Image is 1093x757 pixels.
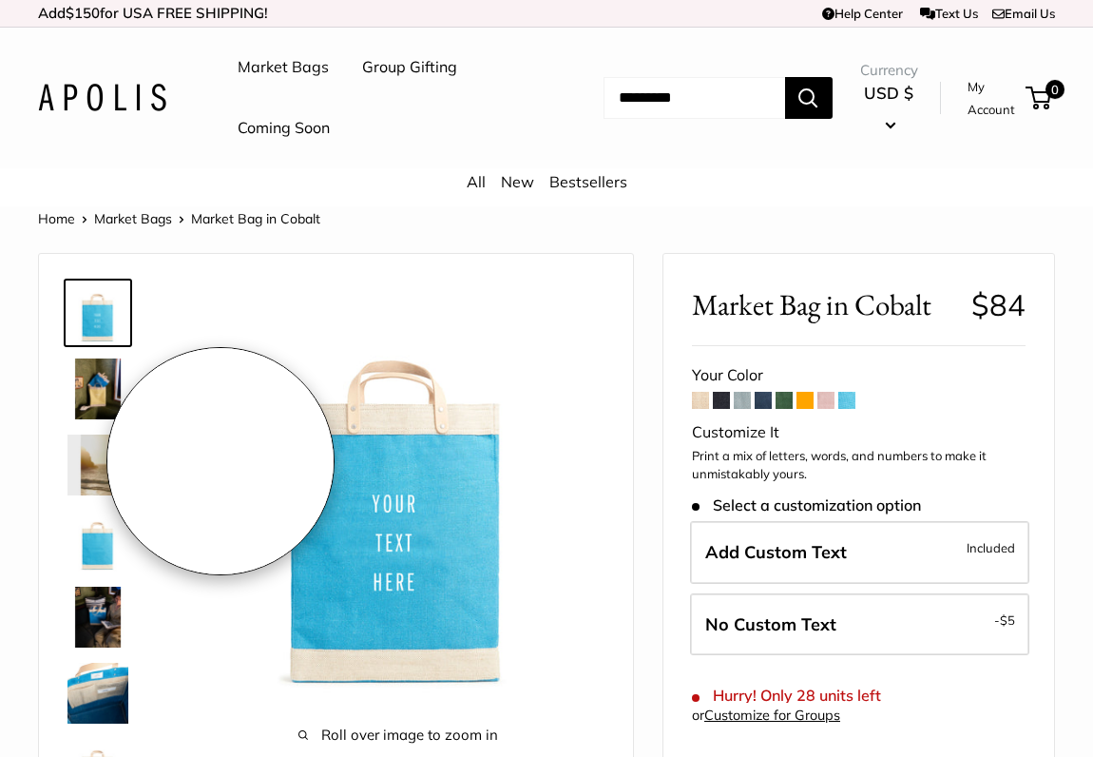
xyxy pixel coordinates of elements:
a: All [467,172,486,191]
a: Market Bags [94,210,172,227]
span: No Custom Text [705,613,836,635]
span: 0 [1045,80,1064,99]
a: Text Us [920,6,978,21]
span: $150 [66,4,100,22]
span: Market Bag in Cobalt [692,287,957,322]
a: 0 [1027,87,1051,109]
button: Search [785,77,833,119]
a: Bestsellers [549,172,627,191]
span: Add Custom Text [705,541,847,563]
div: Your Color [692,361,1026,390]
a: Customize for Groups [704,707,840,724]
span: Select a customization option [692,496,921,514]
img: Market Bag in Cobalt [67,587,128,648]
img: Market Bag in Cobalt [67,663,128,724]
button: USD $ [860,78,918,139]
img: Market Bag in Cobalt [67,282,128,343]
a: New [501,172,534,191]
a: Coming Soon [238,114,330,143]
span: Hurry! Only 28 units left [692,687,881,705]
input: Search... [604,77,785,119]
a: Market Bag in Cobalt [64,279,132,347]
a: Market Bag in Cobalt [64,659,132,728]
span: Market Bag in Cobalt [191,210,320,227]
span: Currency [860,57,918,84]
a: Market Bag in Cobalt [64,355,132,423]
a: Home [38,210,75,227]
a: Market Bags [238,53,329,82]
a: Market Bag in Cobalt [64,583,132,651]
a: Group Gifting [362,53,457,82]
a: Email Us [992,6,1055,21]
span: $84 [971,286,1026,323]
div: or [692,703,840,728]
nav: Breadcrumb [38,206,320,231]
label: Add Custom Text [690,521,1029,584]
label: Leave Blank [690,593,1029,656]
span: - [994,609,1015,631]
span: USD $ [864,83,913,103]
a: Help Center [822,6,903,21]
a: My Account [968,75,1019,122]
img: Market Bag in Cobalt [67,435,128,495]
div: Customize It [692,418,1026,447]
img: Market Bag in Cobalt [191,282,604,696]
img: Apolis [38,84,166,111]
span: Included [967,536,1015,559]
p: Print a mix of letters, words, and numbers to make it unmistakably yours. [692,447,1026,484]
img: Market Bag in Cobalt [67,359,128,419]
a: Market Bag in Cobalt [64,507,132,575]
span: Roll over image to zoom in [191,722,604,748]
img: Market Bag in Cobalt [67,511,128,572]
span: $5 [1000,612,1015,628]
a: Market Bag in Cobalt [64,431,132,499]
